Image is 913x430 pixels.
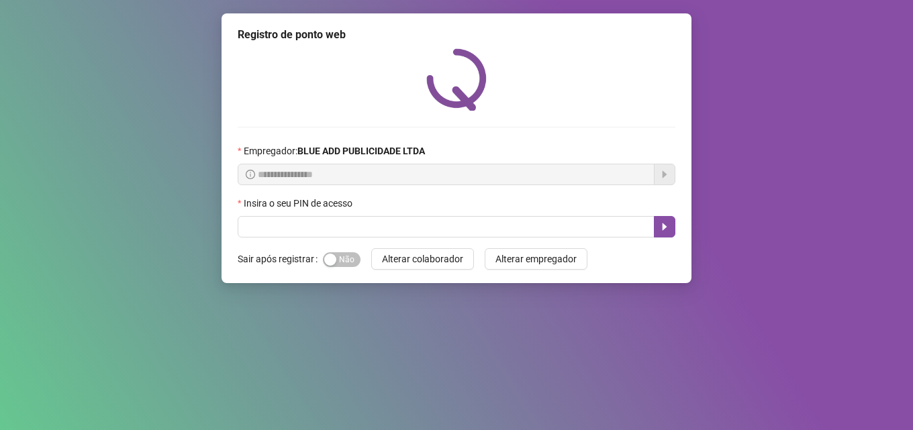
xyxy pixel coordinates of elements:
[426,48,487,111] img: QRPoint
[659,221,670,232] span: caret-right
[238,27,675,43] div: Registro de ponto web
[495,252,577,266] span: Alterar empregador
[244,144,425,158] span: Empregador :
[238,248,323,270] label: Sair após registrar
[238,196,361,211] label: Insira o seu PIN de acesso
[382,252,463,266] span: Alterar colaborador
[485,248,587,270] button: Alterar empregador
[371,248,474,270] button: Alterar colaborador
[246,170,255,179] span: info-circle
[297,146,425,156] strong: BLUE ADD PUBLICIDADE LTDA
